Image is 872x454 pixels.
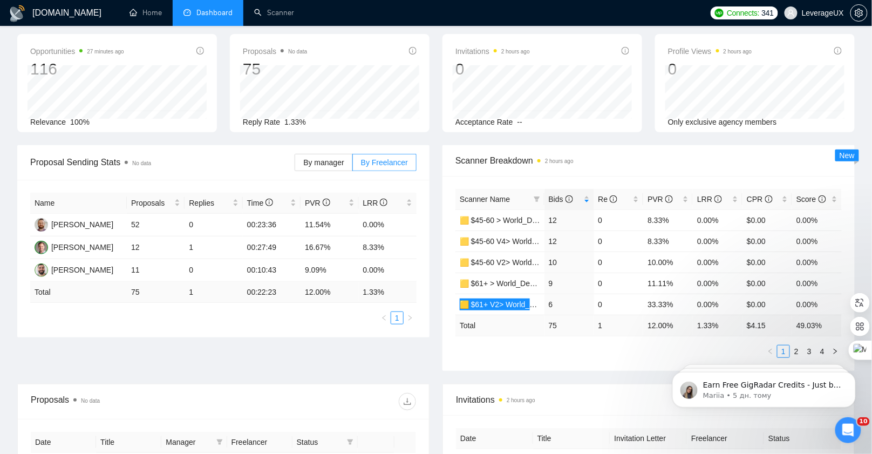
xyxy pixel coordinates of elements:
th: Status [764,428,841,449]
td: 0.00% [693,252,742,273]
img: logo [9,5,26,22]
td: 0 [594,252,644,273]
td: $0.00 [742,252,792,273]
a: RL[PERSON_NAME] [35,265,113,274]
td: 0 [594,231,644,252]
span: Acceptance Rate [455,118,513,126]
span: dashboard [183,9,191,16]
a: TV[PERSON_NAME] [35,242,113,251]
td: 49.03 % [792,315,842,336]
span: info-circle [196,47,204,55]
span: No data [288,49,307,55]
a: 2 [791,345,802,357]
img: AK [35,218,48,232]
span: 341 [762,7,774,19]
span: LRR [697,195,722,204]
td: 8.33% [643,209,693,231]
div: Proposals [31,393,223,410]
td: 1.33 % [693,315,742,336]
a: 🟨 $45-60 V4> World_Design+Dev_Antony-Front-End_General [460,237,672,246]
td: 33.33% [643,294,693,315]
td: $0.00 [742,209,792,231]
span: info-circle [714,195,722,203]
td: 75 [127,282,185,303]
span: Bids [549,195,573,204]
td: 11.54% [301,214,358,236]
td: 0.00% [792,273,842,294]
a: 🟨 $61+ > World_Design+Dev_Antony-Full-Stack_General [460,279,657,288]
span: left [767,348,774,355]
span: PVR [305,199,330,207]
span: info-circle [834,47,842,55]
th: Manager [161,432,227,453]
td: 75 [544,315,594,336]
span: filter [345,434,356,450]
span: Reply Rate [243,118,280,126]
span: filter [216,439,223,445]
div: 0 [455,59,530,79]
a: 🟨 $61+ V2> World_Design+Dev_Antony-Full-Stack_General [460,300,666,309]
a: homeHome [130,8,162,17]
th: Date [456,428,533,449]
td: 0.00% [359,259,417,282]
td: 00:22:23 [243,282,301,303]
td: 12 [544,209,594,231]
span: Replies [189,197,230,209]
td: 0 [185,259,242,282]
span: 1.33% [284,118,306,126]
td: 9.09% [301,259,358,282]
td: 9 [544,273,594,294]
span: setting [851,9,867,17]
td: 12.00 % [643,315,693,336]
td: 00:23:36 [243,214,301,236]
td: 00:27:49 [243,236,301,259]
div: [PERSON_NAME] [51,241,113,253]
td: 0 [594,273,644,294]
li: 2 [790,345,803,358]
button: left [764,345,777,358]
img: RL [35,263,48,277]
span: filter [532,191,542,207]
td: 11 [127,259,185,282]
span: info-circle [409,47,417,55]
span: Re [598,195,618,204]
td: 0.00% [792,231,842,252]
td: $0.00 [742,273,792,294]
time: 2 hours ago [507,397,535,403]
div: 116 [30,59,124,79]
td: 16.67% [301,236,358,259]
button: left [378,311,391,324]
iframe: Intercom live chat [835,417,861,443]
td: 0.00% [693,231,742,252]
img: upwork-logo.png [715,9,724,17]
span: No data [81,398,100,404]
td: 0.00% [693,294,742,315]
iframe: Intercom notifications повідомлення [656,349,872,425]
td: 0 [594,209,644,231]
span: Invitations [456,393,841,406]
span: Scanner Breakdown [455,154,842,167]
span: user [787,9,795,17]
td: 0 [594,294,644,315]
td: Total [30,282,127,303]
td: Total [455,315,544,336]
td: 0.00% [359,214,417,236]
th: Title [533,428,610,449]
td: 0 [185,214,242,236]
span: right [407,315,413,321]
th: Name [30,193,127,214]
li: Next Page [404,311,417,324]
td: 0.00% [693,273,742,294]
a: searchScanner [254,8,294,17]
div: [PERSON_NAME] [51,264,113,276]
td: 12 [127,236,185,259]
li: 1 [777,345,790,358]
span: Status [297,436,343,448]
span: New [840,151,855,160]
span: Proposals [131,197,172,209]
span: filter [214,434,225,450]
th: Date [31,432,96,453]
